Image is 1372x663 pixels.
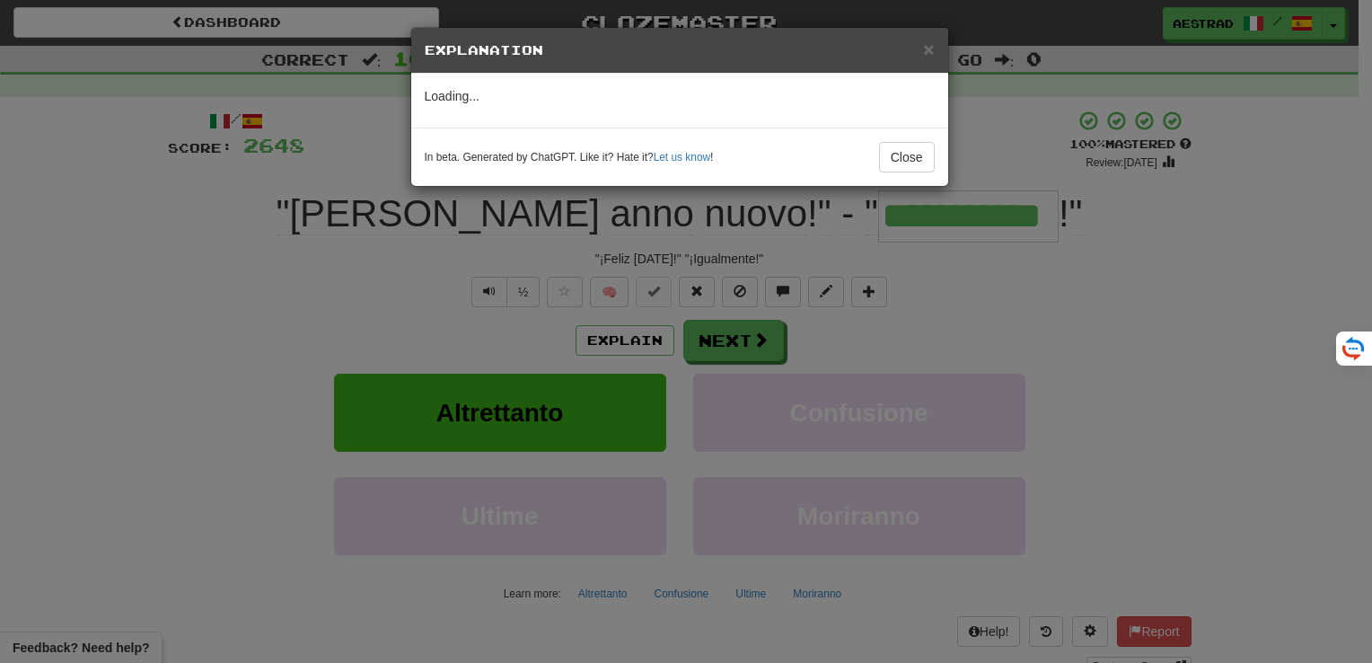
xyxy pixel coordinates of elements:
small: In beta. Generated by ChatGPT. Like it? Hate it? ! [425,150,714,165]
span: × [923,39,934,59]
p: Loading... [425,87,935,105]
h5: Explanation [425,41,935,59]
a: Let us know [654,151,710,164]
button: Close [879,142,935,172]
button: Close [923,40,934,58]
